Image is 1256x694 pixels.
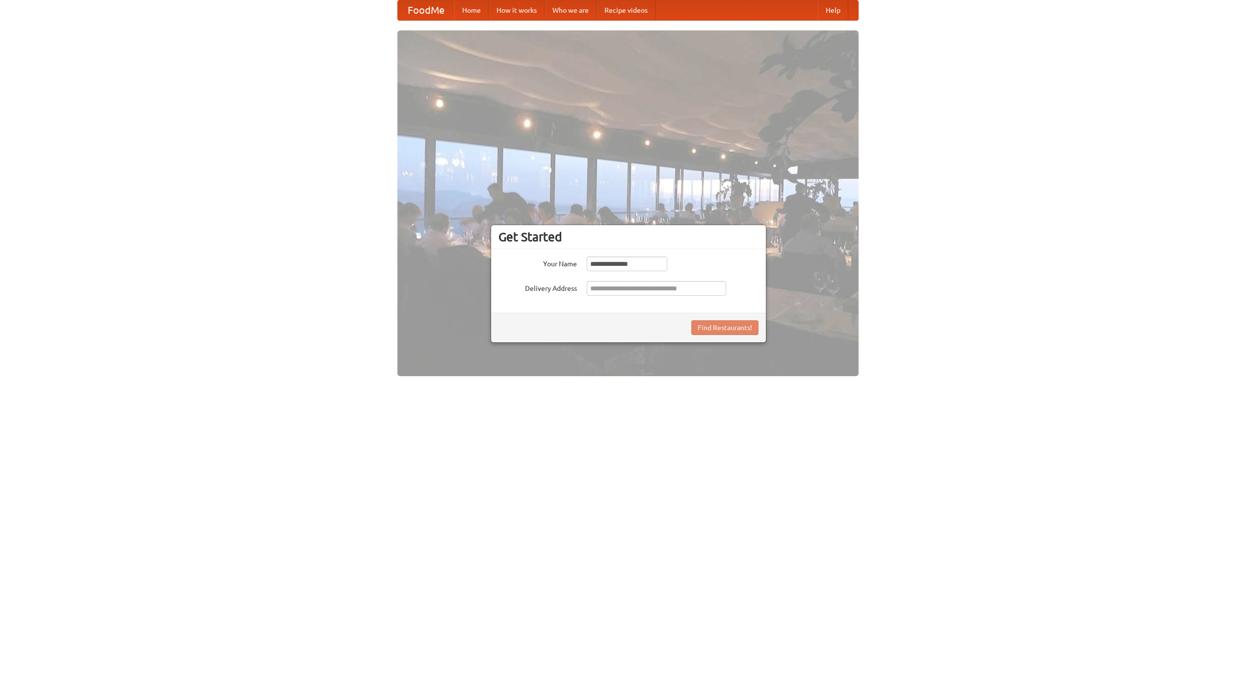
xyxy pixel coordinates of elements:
a: Help [818,0,848,20]
a: FoodMe [398,0,454,20]
a: Recipe videos [597,0,655,20]
button: Find Restaurants! [691,320,759,335]
a: Home [454,0,489,20]
label: Delivery Address [498,281,577,293]
h3: Get Started [498,230,759,244]
a: Who we are [545,0,597,20]
a: How it works [489,0,545,20]
label: Your Name [498,257,577,269]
